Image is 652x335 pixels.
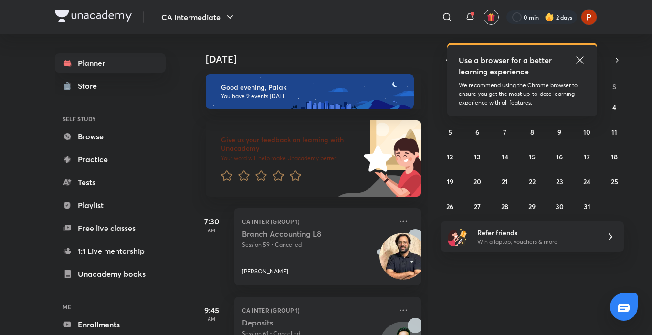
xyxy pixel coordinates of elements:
[55,127,166,146] a: Browse
[525,199,540,214] button: October 29, 2025
[221,93,405,100] p: You have 9 events [DATE]
[497,199,513,214] button: October 28, 2025
[55,264,166,283] a: Unacademy books
[473,177,481,186] abbr: October 20, 2025
[448,227,467,246] img: referral
[584,152,590,161] abbr: October 17, 2025
[474,202,481,211] abbr: October 27, 2025
[525,174,540,189] button: October 22, 2025
[557,127,561,136] abbr: October 9, 2025
[470,149,485,164] button: October 13, 2025
[502,152,508,161] abbr: October 14, 2025
[611,152,618,161] abbr: October 18, 2025
[242,304,392,316] p: CA Inter (Group 1)
[192,216,231,227] h5: 7:30
[55,10,132,24] a: Company Logo
[206,74,414,109] img: evening
[242,318,361,327] h5: Deposits
[192,304,231,316] h5: 9:45
[477,228,595,238] h6: Refer friends
[242,229,361,239] h5: Branch Accounting L8
[55,196,166,215] a: Playlist
[446,202,453,211] abbr: October 26, 2025
[497,174,513,189] button: October 21, 2025
[470,199,485,214] button: October 27, 2025
[503,127,506,136] abbr: October 7, 2025
[55,173,166,192] a: Tests
[221,155,360,162] p: Your word will help make Unacademy better
[442,124,458,139] button: October 5, 2025
[448,127,452,136] abbr: October 5, 2025
[475,127,479,136] abbr: October 6, 2025
[55,10,132,22] img: Company Logo
[487,13,495,21] img: avatar
[484,10,499,25] button: avatar
[584,202,590,211] abbr: October 31, 2025
[583,177,590,186] abbr: October 24, 2025
[55,111,166,127] h6: SELF STUDY
[55,315,166,334] a: Enrollments
[502,177,508,186] abbr: October 21, 2025
[579,124,595,139] button: October 10, 2025
[529,152,536,161] abbr: October 15, 2025
[447,177,453,186] abbr: October 19, 2025
[612,103,616,112] abbr: October 4, 2025
[242,241,392,249] p: Session 59 • Cancelled
[55,76,166,95] a: Store
[579,199,595,214] button: October 31, 2025
[242,267,288,276] p: [PERSON_NAME]
[525,124,540,139] button: October 8, 2025
[501,202,508,211] abbr: October 28, 2025
[528,202,536,211] abbr: October 29, 2025
[525,149,540,164] button: October 15, 2025
[579,149,595,164] button: October 17, 2025
[442,199,458,214] button: October 26, 2025
[192,227,231,233] p: AM
[192,316,231,322] p: AM
[579,174,595,189] button: October 24, 2025
[612,82,616,91] abbr: Saturday
[206,53,430,65] h4: [DATE]
[55,53,166,73] a: Planner
[477,238,595,246] p: Win a laptop, vouchers & more
[442,174,458,189] button: October 19, 2025
[55,241,166,261] a: 1:1 Live mentorship
[156,8,242,27] button: CA Intermediate
[474,152,481,161] abbr: October 13, 2025
[552,124,567,139] button: October 9, 2025
[331,120,421,197] img: feedback_image
[607,149,622,164] button: October 18, 2025
[556,152,563,161] abbr: October 16, 2025
[529,177,536,186] abbr: October 22, 2025
[459,54,554,77] h5: Use a browser for a better learning experience
[470,174,485,189] button: October 20, 2025
[55,150,166,169] a: Practice
[470,124,485,139] button: October 6, 2025
[607,124,622,139] button: October 11, 2025
[459,81,586,107] p: We recommend using the Chrome browser to ensure you get the most up-to-date learning experience w...
[611,127,617,136] abbr: October 11, 2025
[607,174,622,189] button: October 25, 2025
[552,199,567,214] button: October 30, 2025
[78,80,103,92] div: Store
[242,216,392,227] p: CA Inter (Group 1)
[497,149,513,164] button: October 14, 2025
[552,174,567,189] button: October 23, 2025
[447,152,453,161] abbr: October 12, 2025
[607,99,622,115] button: October 4, 2025
[556,202,564,211] abbr: October 30, 2025
[552,149,567,164] button: October 16, 2025
[581,9,597,25] img: Palak
[556,177,563,186] abbr: October 23, 2025
[221,136,360,153] h6: Give us your feedback on learning with Unacademy
[611,177,618,186] abbr: October 25, 2025
[530,127,534,136] abbr: October 8, 2025
[55,219,166,238] a: Free live classes
[545,12,554,22] img: streak
[583,127,590,136] abbr: October 10, 2025
[55,299,166,315] h6: ME
[442,149,458,164] button: October 12, 2025
[497,124,513,139] button: October 7, 2025
[221,83,405,92] h6: Good evening, Palak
